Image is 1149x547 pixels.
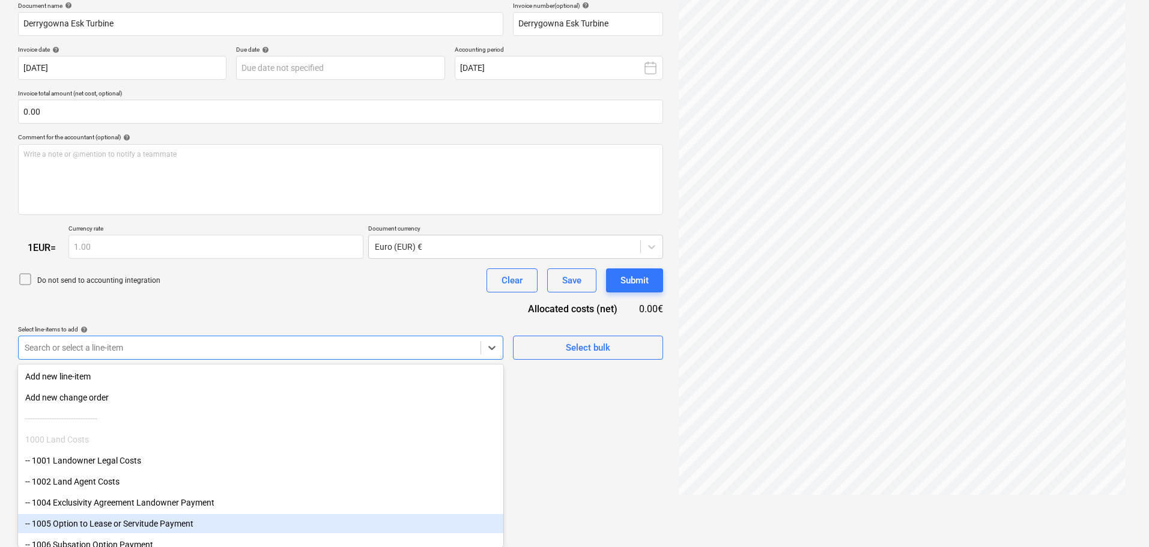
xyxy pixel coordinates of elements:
[68,225,363,235] p: Currency rate
[18,430,503,449] div: 1000 Land Costs
[547,268,596,292] button: Save
[18,409,503,428] div: ------------------------------
[18,451,503,470] div: -- 1001 Landowner Legal Costs
[236,56,444,80] input: Due date not specified
[18,46,226,53] div: Invoice date
[78,326,88,333] span: help
[121,134,130,141] span: help
[580,2,589,9] span: help
[259,46,269,53] span: help
[18,2,503,10] div: Document name
[18,100,663,124] input: Invoice total amount (net cost, optional)
[18,493,503,512] div: -- 1004 Exclusivity Agreement Landowner Payment
[637,302,663,316] div: 0.00€
[18,242,68,253] div: 1 EUR =
[18,514,503,533] div: -- 1005 Option to Lease or Servitude Payment
[18,12,503,36] input: Document name
[18,89,663,100] p: Invoice total amount (net cost, optional)
[62,2,72,9] span: help
[620,273,649,288] div: Submit
[18,472,503,491] div: -- 1002 Land Agent Costs
[502,273,523,288] div: Clear
[487,268,538,292] button: Clear
[368,225,663,235] p: Document currency
[562,273,581,288] div: Save
[455,56,663,80] button: [DATE]
[455,46,663,56] p: Accounting period
[18,367,503,386] div: Add new line-item
[513,12,663,36] input: Invoice number
[18,388,503,407] div: Add new change order
[18,325,503,333] div: Select line-items to add
[513,2,663,10] div: Invoice number (optional)
[1089,489,1149,547] iframe: Chat Widget
[507,302,637,316] div: Allocated costs (net)
[236,46,444,53] div: Due date
[18,56,226,80] input: Invoice date not specified
[18,133,663,141] div: Comment for the accountant (optional)
[566,340,610,355] div: Select bulk
[50,46,59,53] span: help
[37,276,160,286] p: Do not send to accounting integration
[513,336,663,360] button: Select bulk
[606,268,663,292] button: Submit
